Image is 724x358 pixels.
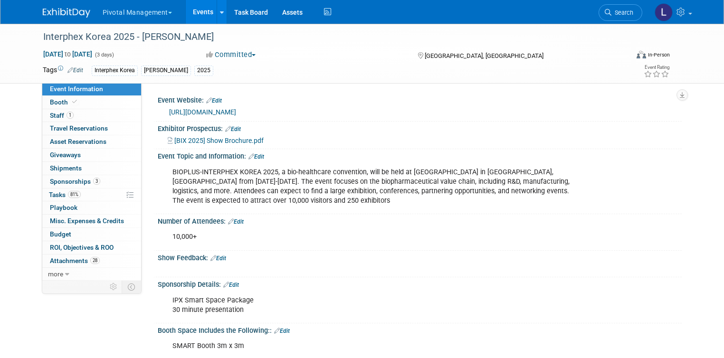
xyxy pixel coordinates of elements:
td: Tags [43,65,83,76]
div: Event Topic and Information: [158,149,682,161]
a: [URL][DOMAIN_NAME] [169,108,236,116]
span: Staff [50,112,74,119]
a: Event Information [42,83,141,95]
a: Edit [225,126,241,132]
span: Playbook [50,204,77,211]
div: SMART Booth 3m x 3m [166,337,580,356]
a: Search [599,4,642,21]
span: Giveaways [50,151,81,159]
span: Event Information [50,85,103,93]
span: Booth [50,98,79,106]
span: Tasks [49,191,81,198]
span: 81% [68,191,81,198]
span: 28 [90,257,100,264]
a: Giveaways [42,149,141,161]
div: Sponsorship Details: [158,277,682,290]
div: Interphex Korea [92,66,138,75]
a: [BIX 2025] Show Brochure.pdf [168,137,264,144]
button: Committed [203,50,259,60]
img: ExhibitDay [43,8,90,18]
span: to [63,50,72,58]
div: Show Feedback: [158,251,682,263]
span: Sponsorships [50,178,100,185]
span: Travel Reservations [50,124,108,132]
span: ROI, Objectives & ROO [50,244,114,251]
span: [BIX 2025] Show Brochure.pdf [174,137,264,144]
div: 2025 [194,66,213,75]
a: Shipments [42,162,141,175]
div: Booth Space Includes the Following:: [158,323,682,336]
span: Misc. Expenses & Credits [50,217,124,225]
div: Interphex Korea 2025 - [PERSON_NAME] [40,28,617,46]
span: Asset Reservations [50,138,106,145]
div: 10,000+ [166,227,580,246]
a: Booth [42,96,141,109]
span: Attachments [50,257,100,264]
a: Playbook [42,201,141,214]
a: Misc. Expenses & Credits [42,215,141,227]
span: Shipments [50,164,82,172]
div: [PERSON_NAME] [141,66,191,75]
span: 3 [93,178,100,185]
a: Budget [42,228,141,241]
div: Event Format [577,49,670,64]
div: Event Website: [158,93,682,105]
div: In-Person [648,51,670,58]
span: Search [611,9,633,16]
a: Travel Reservations [42,122,141,135]
a: Edit [67,67,83,74]
i: Booth reservation complete [72,99,77,104]
a: Attachments28 [42,254,141,267]
td: Toggle Event Tabs [122,281,141,293]
a: Edit [274,328,290,334]
span: (3 days) [94,52,114,58]
div: IPX Smart Space Package 30 minute presentation [166,291,580,320]
img: Format-Inperson.png [637,51,646,58]
a: Edit [248,153,264,160]
a: Staff1 [42,109,141,122]
a: Edit [206,97,222,104]
div: Event Rating [644,65,669,70]
div: BIOPLUS-INTERPHEX KOREA 2025, a bio-healthcare convention, will be held at [GEOGRAPHIC_DATA] in [... [166,163,580,210]
span: more [48,270,63,278]
a: Asset Reservations [42,135,141,148]
span: [GEOGRAPHIC_DATA], [GEOGRAPHIC_DATA] [425,52,543,59]
div: Exhibitor Prospectus: [158,122,682,134]
a: Edit [223,282,239,288]
a: Edit [210,255,226,262]
span: 1 [67,112,74,119]
a: Sponsorships3 [42,175,141,188]
img: Leslie Pelton [655,3,673,21]
a: ROI, Objectives & ROO [42,241,141,254]
span: [DATE] [DATE] [43,50,93,58]
a: more [42,268,141,281]
a: Tasks81% [42,188,141,201]
a: Edit [228,218,244,225]
td: Personalize Event Tab Strip [105,281,122,293]
div: Number of Attendees: [158,214,682,226]
span: Budget [50,230,71,238]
